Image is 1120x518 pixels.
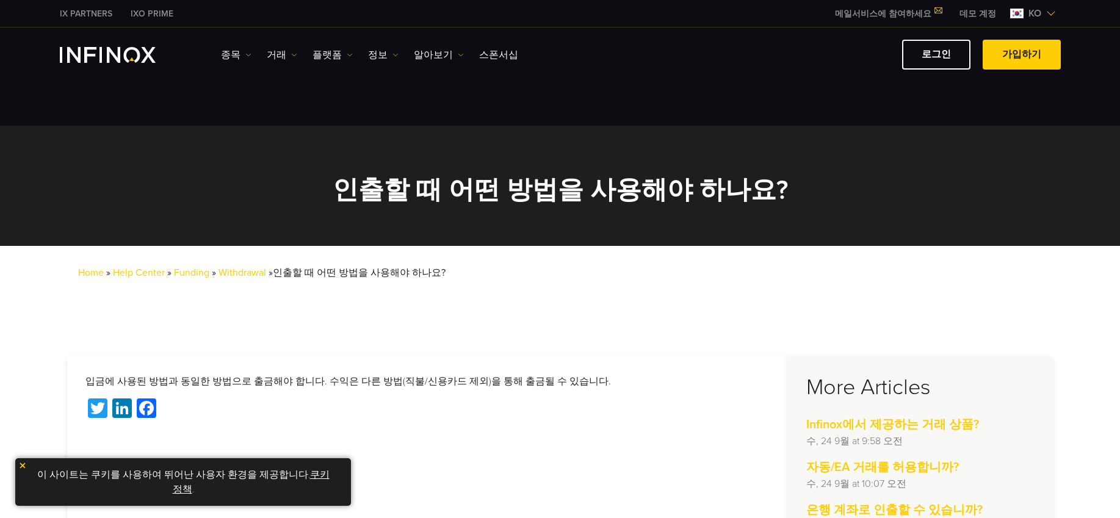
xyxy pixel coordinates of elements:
[806,460,959,475] strong: 자동/EA 거래를 허용합니까?
[269,267,446,279] span: »
[121,7,182,20] a: INFINOX
[983,40,1061,70] a: 가입하기
[85,398,110,422] a: Twitter
[21,464,345,500] p: 이 사이트는 쿠키를 사용하여 뛰어난 사용자 환경을 제공합니다. .
[806,458,1035,491] a: 자동/EA 거래를 허용합니까? 수, 24 9월 at 10:07 오전
[51,7,121,20] a: INFINOX
[806,417,979,432] strong: Infinox에서 제공하는 거래 상품?
[902,40,970,70] a: 로그인
[479,48,518,62] a: 스폰서십
[950,7,1005,20] a: INFINOX MENU
[78,267,104,279] a: Home
[221,48,251,62] a: 종목
[106,267,110,279] span: »
[134,398,159,422] a: Facebook
[826,9,950,19] a: 메일서비스에 참여하세요
[60,47,184,63] a: INFINOX Logo
[85,374,770,389] p: 입금에 사용된 방법과 동일한 방법으로 출금해야 합니다. 수익은 다른 방법(직불/신용카드 제외)을 통해 출금될 수 있습니다.
[167,267,446,279] span: »
[174,267,209,279] a: Funding
[212,267,446,279] span: »
[219,267,266,279] a: Withdrawal
[267,48,297,62] a: 거래
[806,477,1035,491] p: 수, 24 9월 at 10:07 오전
[273,267,446,279] span: 인출할 때 어떤 방법을 사용해야 하나요?
[313,48,353,62] a: 플랫폼
[286,174,835,206] h2: 인출할 때 어떤 방법을 사용해야 하나요?
[1024,6,1046,21] span: ko
[806,434,1035,448] p: 수, 24 9월 at 9:58 오전
[110,398,134,422] a: LinkedIn
[806,415,1035,448] a: Infinox에서 제공하는 거래 상품? 수, 24 9월 at 9:58 오전
[806,374,1035,401] h3: More Articles
[113,267,165,279] a: Help Center
[806,503,983,517] strong: 은행 계좌로 인출할 수 있습니까?
[18,461,27,470] img: yellow close icon
[414,48,464,62] a: 알아보기
[368,48,399,62] a: 정보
